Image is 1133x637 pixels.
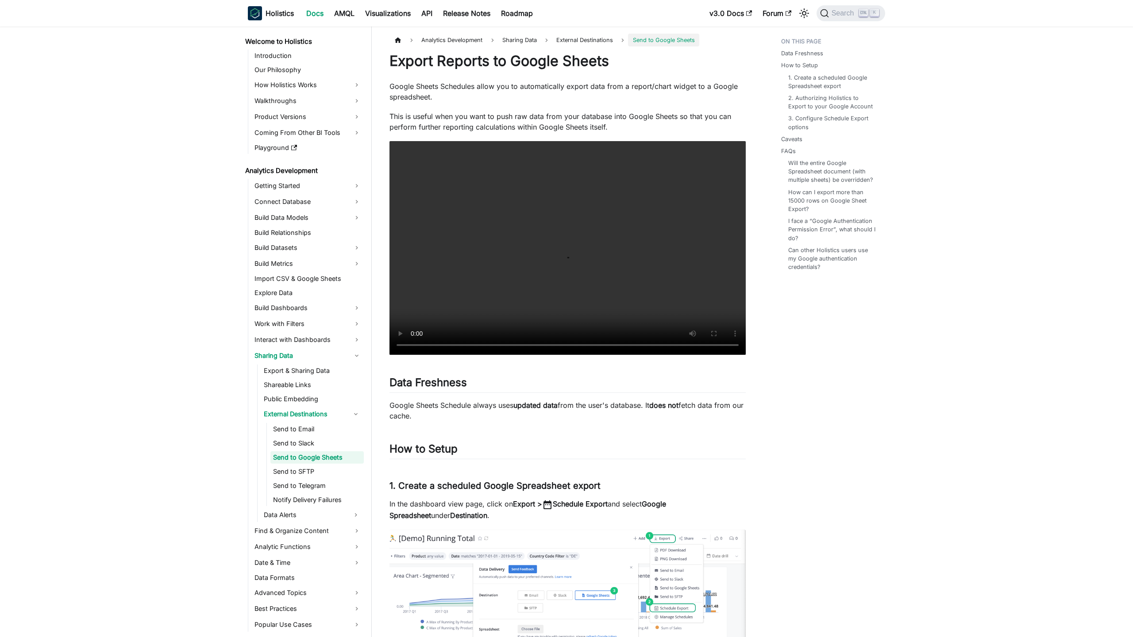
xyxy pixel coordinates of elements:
p: Google Sheets Schedules allow you to automatically export data from a report/chart widget to a Go... [389,81,746,102]
a: Welcome to Holistics [243,35,364,48]
p: In the dashboard view page, click on and select under . [389,499,746,521]
strong: Destination [450,511,487,520]
a: Getting Started [252,179,364,193]
a: HolisticsHolistics [248,6,294,20]
a: Roadmap [496,6,538,20]
a: Docs [301,6,329,20]
a: AMQL [329,6,360,20]
a: I face a “Google Authentication Permission Error”, what should I do? [788,217,876,242]
a: Explore Data [252,287,364,299]
a: Forum [757,6,797,20]
a: Import CSV & Google Sheets [252,272,364,285]
span: date_range [542,499,553,510]
a: Build Data Models [252,211,364,225]
a: 2. Authorizing Holistics to Export to your Google Account [788,94,876,111]
a: 1. Create a scheduled Google Spreadsheet export [788,73,876,90]
a: Notify Delivery Failures [270,494,364,506]
a: v3.0 Docs [704,6,757,20]
a: How Holistics Works [252,78,364,92]
button: Switch between dark and light mode (currently light mode) [797,6,811,20]
a: Product Versions [252,110,364,124]
a: Build Datasets [252,241,364,255]
video: Your browser does not support embedding video, but you can . [389,141,746,355]
a: Date & Time [252,556,364,570]
a: Will the entire Google Spreadsheet document (with multiple sheets) be overridden? [788,159,876,184]
img: Holistics [248,6,262,20]
a: Work with Filters [252,317,364,331]
strong: does not [649,401,678,410]
h2: How to Setup [389,442,746,459]
a: Find & Organize Content [252,524,364,538]
button: Collapse sidebar category 'External Destinations' [348,407,364,421]
a: How to Setup [781,61,818,69]
a: External Destinations [552,34,617,46]
nav: Breadcrumbs [389,34,746,46]
a: Our Philosophy [252,64,364,76]
a: Build Relationships [252,226,364,239]
a: Connect Database [252,195,364,209]
a: Analytic Functions [252,540,364,554]
a: Home page [389,34,406,46]
a: Data Formats [252,572,364,584]
a: Sharing Data [252,349,364,363]
a: Build Dashboards [252,301,364,315]
a: Analytics Development [243,165,364,177]
a: Popular Use Cases [252,618,364,632]
a: Walkthroughs [252,94,364,108]
a: Data Freshness [781,49,823,58]
a: 3. Configure Schedule Export options [788,114,876,131]
span: External Destinations [556,37,613,43]
a: Release Notes [438,6,496,20]
a: Caveats [781,135,802,143]
strong: Export > Schedule Export [513,499,608,508]
span: Send to Google Sheets [628,34,699,46]
h1: Export Reports to Google Sheets [389,52,746,70]
a: Advanced Topics [252,586,364,600]
strong: updated data [513,401,558,410]
a: Introduction [252,50,364,62]
a: Can other Holistics users use my Google authentication credentials? [788,246,876,272]
a: Export & Sharing Data [261,365,364,377]
h2: Data Freshness [389,376,746,393]
a: Playground [252,142,364,154]
span: Search [829,9,859,17]
a: FAQs [781,147,796,155]
a: Interact with Dashboards [252,333,364,347]
a: Send to Email [270,423,364,435]
nav: Docs sidebar [239,27,372,637]
a: Send to Telegram [270,480,364,492]
a: Send to Slack [270,437,364,449]
a: Visualizations [360,6,416,20]
a: Best Practices [252,602,364,616]
a: External Destinations [261,407,348,421]
kbd: K [870,9,879,17]
b: Holistics [266,8,294,19]
a: Coming From Other BI Tools [252,126,364,140]
a: Build Metrics [252,257,364,271]
span: Analytics Development [417,34,487,46]
span: Sharing Data [498,34,541,46]
a: Public Embedding [261,393,364,405]
a: Send to Google Sheets [270,451,364,464]
p: This is useful when you want to push raw data from your database into Google Sheets so that you c... [389,111,746,132]
a: Shareable Links [261,379,364,391]
a: Send to SFTP [270,465,364,478]
button: Expand sidebar category 'Data Alerts' [348,508,364,522]
a: Data Alerts [261,508,348,522]
a: How can I export more than 15000 rows on Google Sheet Export? [788,188,876,214]
button: Search (Ctrl+K) [817,5,885,21]
a: API [416,6,438,20]
p: Google Sheets Schedule always uses from the user's database. It fetch data from our cache. [389,400,746,421]
h3: 1. Create a scheduled Google Spreadsheet export [389,480,746,491]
